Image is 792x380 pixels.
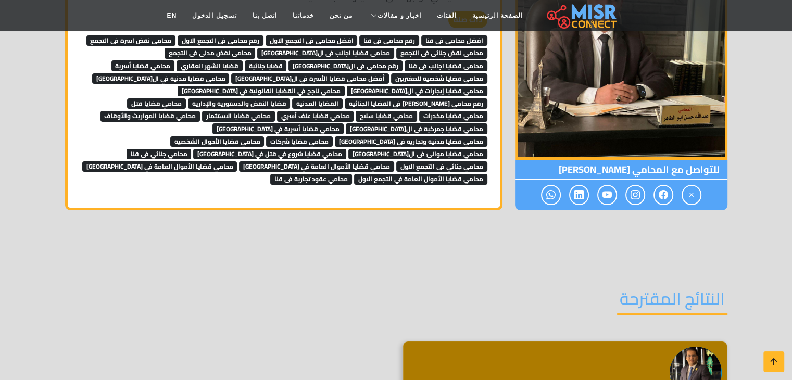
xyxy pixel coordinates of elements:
span: محامي قضايا الأموال العامة في التجمع الاول [354,174,487,184]
a: محامي قضايا مخدرات [419,107,487,123]
span: محامي قضايا الأموال العامة في [GEOGRAPHIC_DATA] [82,161,237,172]
span: محامي قضايا الأحوال الشخصية [170,136,265,147]
span: محامي قضايا موانئ فى ال[GEOGRAPHIC_DATA] [348,149,487,159]
a: من نحن [322,6,360,26]
h2: النتائج المقترحة [617,288,727,315]
span: أفضل محامي قضايا الأسرة في ال[GEOGRAPHIC_DATA] [231,73,389,84]
a: محامي ناجح في القضايا القانونية في [GEOGRAPHIC_DATA] [178,82,345,98]
span: افضل محامى فى قنا [421,35,487,46]
span: محامي جنائي فى التجمع الاول [396,161,487,172]
span: محامي عقود تجارية فى قنا [270,174,352,184]
a: محامى نقض اسرة فى التجمع [86,32,176,47]
a: محامي قضايا الأموال العامة في التجمع الاول [354,170,487,186]
a: محامي قضايا أسرية في [GEOGRAPHIC_DATA] [212,120,344,136]
a: محامى نقض مدنى فى التجمع [165,44,256,60]
a: محامى قضايا اجانب فى قنا [405,57,487,73]
a: اتصل بنا [245,6,285,26]
span: محامي قضايا شروع في قتل في [GEOGRAPHIC_DATA] [193,149,346,159]
span: محامي جنائي فى قنا [127,149,192,159]
a: EN [159,6,185,26]
a: محامي قضايا الاستثمار [202,107,275,123]
a: رقم محامي [PERSON_NAME] في القضايا الجنائية [345,95,487,110]
a: الفئات [429,6,464,26]
span: محامي قضايا المواريث والأوقاف [100,111,200,121]
a: تسجيل الدخول [184,6,244,26]
a: محامي جنائي فى التجمع الاول [396,158,487,173]
a: محامي قضايا الأموال العامة في [GEOGRAPHIC_DATA] [239,158,394,173]
a: قضايا النقض والدستورية والإدارية [188,95,291,110]
span: قضايا الشهر العقاري [177,60,243,71]
span: رقم محامى فى ال[GEOGRAPHIC_DATA] [288,60,403,71]
a: قضايا الشهر العقاري [177,57,243,73]
span: محامي قضايا مدنية وتجارية في [GEOGRAPHIC_DATA] [335,136,487,147]
span: محامى قضايا اجانب فى قنا [405,60,487,71]
a: الصفحة الرئيسية [464,6,531,26]
a: محامي قضايا الأحوال الشخصية [170,133,265,148]
a: افضل محامى فى التجمع الاول [266,32,358,47]
a: خدماتنا [285,6,322,26]
span: محامى نقض اسرة فى التجمع [86,35,176,46]
span: محامي قضايا الأموال العامة في [GEOGRAPHIC_DATA] [239,161,394,172]
a: محامي قضايا إيجارات في ال[GEOGRAPHIC_DATA] [347,82,487,98]
span: محامي قضايا مدنية في ال[GEOGRAPHIC_DATA] [92,73,230,84]
span: محامي قضايا قتل [127,98,186,109]
img: main.misr_connect [547,3,617,29]
span: محامي قضايا أسرية [111,60,175,71]
a: محامي قضايا مدنية وتجارية في [GEOGRAPHIC_DATA] [335,133,487,148]
span: محامى نقض مدنى فى التجمع [165,48,256,58]
span: القضايا المدنية [292,98,343,109]
span: محامى قضايا اجانب فى ال[GEOGRAPHIC_DATA] [257,48,394,58]
span: رقم محامى فى التجمع الاول [178,35,263,46]
span: للتواصل مع المحامي [PERSON_NAME] [515,160,727,180]
span: محامي قضايا الاستثمار [202,111,275,121]
a: محامي قضايا شركات [266,133,333,148]
a: محامي عقود تجارية فى قنا [270,170,352,186]
a: رقم محامى فى قنا [359,32,419,47]
a: قضايا جنائية [245,57,287,73]
span: محامي قضايا سلاح [356,111,417,121]
span: محامى نقض جنائى فى التجمع [396,48,487,58]
span: محامي قضايا أسرية في [GEOGRAPHIC_DATA] [212,123,344,134]
span: محامي قضايا مخدرات [419,111,487,121]
a: محامي قضايا موانئ فى ال[GEOGRAPHIC_DATA] [348,145,487,161]
a: محامي قضايا شروع في قتل في [GEOGRAPHIC_DATA] [193,145,346,161]
span: محامي قضايا إيجارات في ال[GEOGRAPHIC_DATA] [347,86,487,96]
span: رقم محامي [PERSON_NAME] في القضايا الجنائية [345,98,487,109]
a: رقم محامى فى ال[GEOGRAPHIC_DATA] [288,57,403,73]
a: محامي قضايا مدنية في ال[GEOGRAPHIC_DATA] [92,70,230,85]
span: افضل محامى فى التجمع الاول [266,35,358,46]
a: رقم محامى فى التجمع الاول [178,32,263,47]
a: محامي قضايا جمركية فى ال[GEOGRAPHIC_DATA] [346,120,487,136]
a: محامي قضايا أسرية [111,57,175,73]
a: محامي قضايا سلاح [356,107,417,123]
span: محامي قضايا شخصية للمغتربين [391,73,487,84]
a: محامي قضايا الأموال العامة في [GEOGRAPHIC_DATA] [82,158,237,173]
span: رقم محامى فى قنا [359,35,419,46]
a: محامى نقض جنائى فى التجمع [396,44,487,60]
span: محامي قضايا جمركية فى ال[GEOGRAPHIC_DATA] [346,123,487,134]
span: محامي قضايا شركات [266,136,333,147]
a: محامي قضايا قتل [127,95,186,110]
a: محامي قضايا شخصية للمغتربين [391,70,487,85]
a: محامى قضايا اجانب فى ال[GEOGRAPHIC_DATA] [257,44,394,60]
span: قضايا جنائية [245,60,287,71]
a: محامي قضايا المواريث والأوقاف [100,107,200,123]
a: افضل محامى فى قنا [421,32,487,47]
span: محامي ناجح في القضايا القانونية في [GEOGRAPHIC_DATA] [178,86,345,96]
a: أفضل محامي قضايا الأسرة في ال[GEOGRAPHIC_DATA] [231,70,389,85]
a: القضايا المدنية [292,95,343,110]
a: محامي جنائي فى قنا [127,145,192,161]
span: قضايا النقض والدستورية والإدارية [188,98,291,109]
span: اخبار و مقالات [378,11,421,20]
span: محامي قضايا عنف أسري [277,111,354,121]
a: اخبار و مقالات [360,6,429,26]
a: محامي قضايا عنف أسري [277,107,354,123]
